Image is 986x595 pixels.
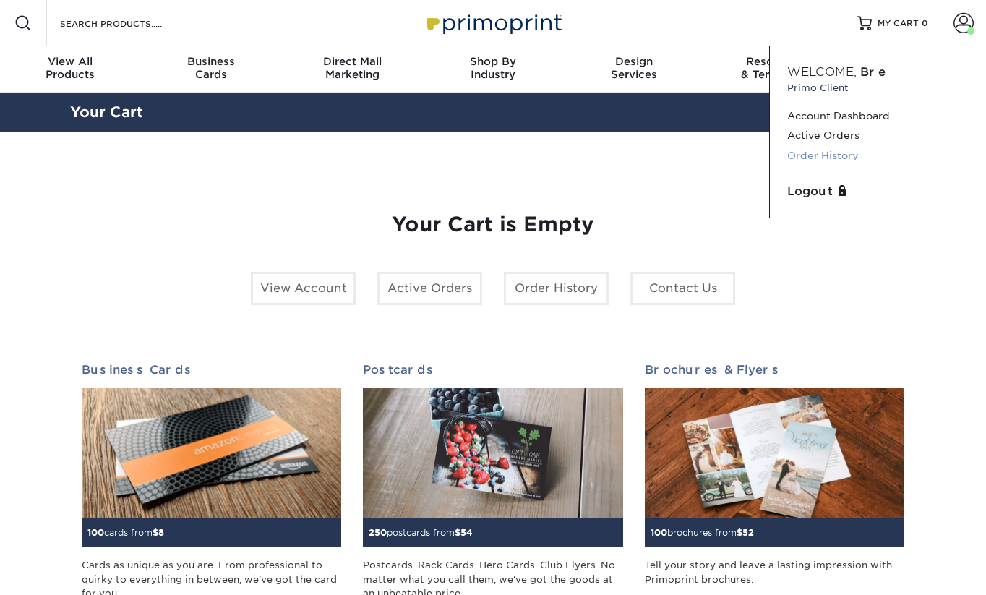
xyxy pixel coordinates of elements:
a: Active Orders [787,126,969,145]
div: Industry [423,55,564,81]
div: & Templates [704,55,845,81]
iframe: Google Customer Reviews [4,551,123,590]
a: Direct MailMarketing [282,46,423,93]
span: Direct Mail [282,55,423,68]
a: Shop ByIndustry [423,46,564,93]
a: DesignServices [563,46,704,93]
small: Primo Client [787,81,969,95]
a: Account Dashboard [787,106,969,126]
input: SEARCH PRODUCTS..... [59,14,200,32]
a: BusinessCards [141,46,282,93]
span: Shop By [423,55,564,68]
span: Business [141,55,282,68]
div: Cards [141,55,282,81]
span: Design [563,55,704,68]
div: Marketing [282,55,423,81]
span: Welcome, [787,65,857,79]
span: MY CART [878,17,919,30]
a: Resources& Templates [704,46,845,93]
span: Resources [704,55,845,68]
div: Services [563,55,704,81]
img: Primoprint [421,7,565,38]
span: 0 [922,18,928,28]
span: Bre [860,65,886,79]
a: Order History [787,146,969,166]
a: Logout [787,183,969,200]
